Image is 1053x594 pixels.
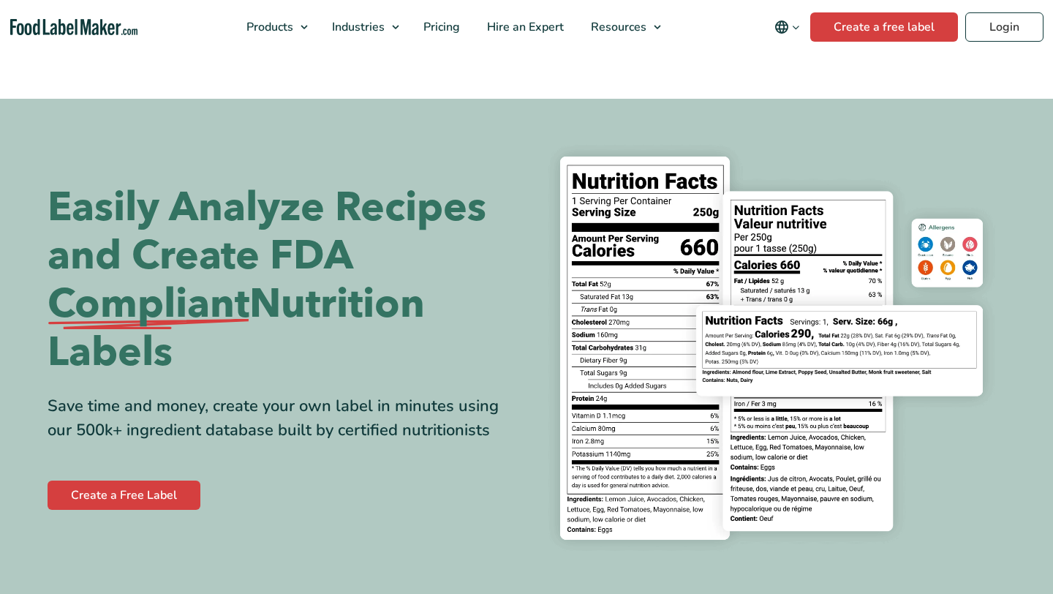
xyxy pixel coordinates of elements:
[483,19,565,35] span: Hire an Expert
[48,184,516,377] h1: Easily Analyze Recipes and Create FDA Nutrition Labels
[48,280,249,328] span: Compliant
[810,12,958,42] a: Create a free label
[586,19,648,35] span: Resources
[48,481,200,510] a: Create a Free Label
[48,394,516,443] div: Save time and money, create your own label in minutes using our 500k+ ingredient database built b...
[965,12,1043,42] a: Login
[10,19,138,36] a: Food Label Maker homepage
[328,19,386,35] span: Industries
[419,19,461,35] span: Pricing
[242,19,295,35] span: Products
[764,12,810,42] button: Change language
